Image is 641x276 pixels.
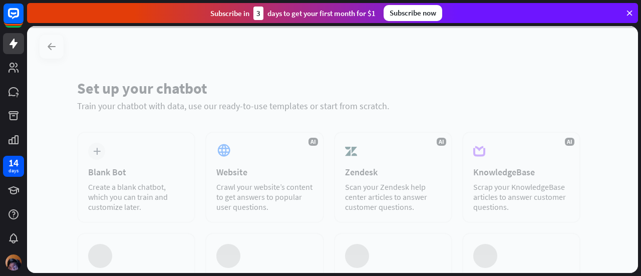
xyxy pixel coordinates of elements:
div: 3 [253,7,263,20]
div: Subscribe now [384,5,442,21]
div: days [9,167,19,174]
a: 14 days [3,156,24,177]
div: Subscribe in days to get your first month for $1 [210,7,376,20]
div: 14 [9,158,19,167]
